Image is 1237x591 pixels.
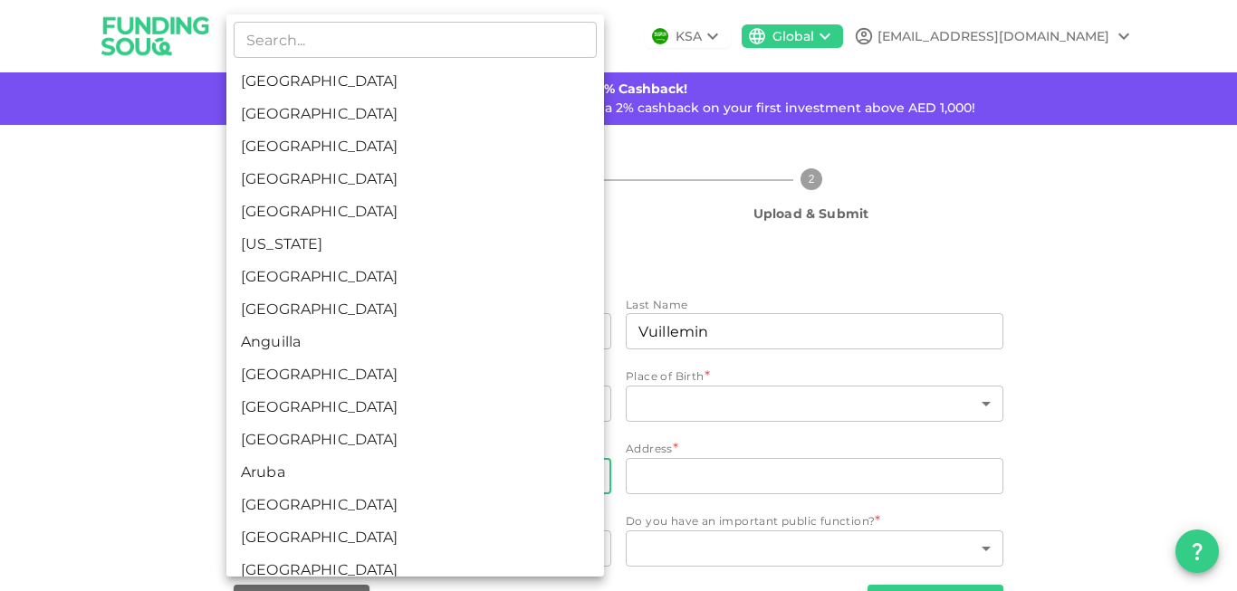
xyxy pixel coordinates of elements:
li: [GEOGRAPHIC_DATA] [226,130,604,163]
li: [GEOGRAPHIC_DATA] [226,554,604,586]
li: [US_STATE] [226,228,604,261]
li: [GEOGRAPHIC_DATA] [226,424,604,456]
li: Aruba [226,456,604,489]
li: [GEOGRAPHIC_DATA] [226,521,604,554]
li: [GEOGRAPHIC_DATA] [226,391,604,424]
li: [GEOGRAPHIC_DATA] [226,65,604,98]
input: Search... [234,22,597,58]
li: [GEOGRAPHIC_DATA] [226,293,604,326]
li: [GEOGRAPHIC_DATA] [226,489,604,521]
li: [GEOGRAPHIC_DATA] [226,261,604,293]
li: Anguilla [226,326,604,358]
li: [GEOGRAPHIC_DATA] [226,195,604,228]
li: [GEOGRAPHIC_DATA] [226,98,604,130]
li: [GEOGRAPHIC_DATA] [226,163,604,195]
li: [GEOGRAPHIC_DATA] [226,358,604,391]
